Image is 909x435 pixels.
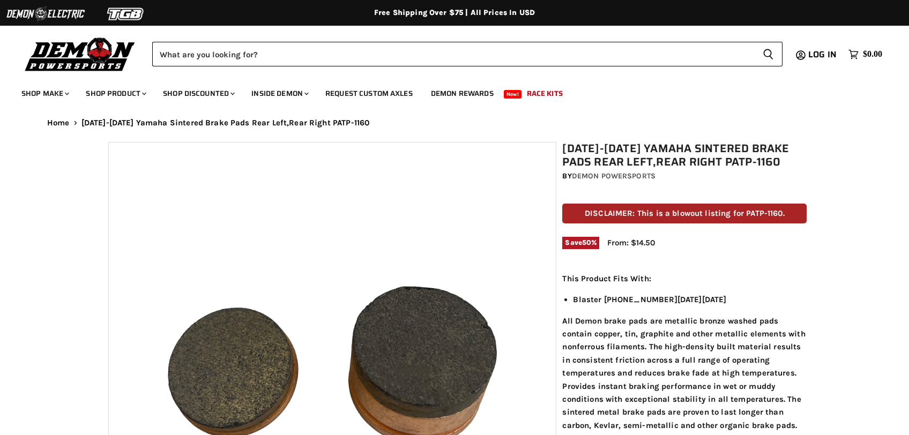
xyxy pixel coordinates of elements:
a: Log in [803,50,843,59]
a: Home [47,118,70,127]
img: Demon Electric Logo 2 [5,4,86,24]
form: Product [152,42,783,66]
a: Demon Rewards [423,82,502,104]
input: Search [152,42,754,66]
a: Shop Discounted [155,82,241,104]
span: From: $14.50 [607,238,655,247]
span: New! [504,90,522,99]
a: Shop Make [13,82,76,104]
span: [DATE]-[DATE] Yamaha Sintered Brake Pads Rear Left,Rear Right PATP-1160 [81,118,370,127]
a: Demon Powersports [572,171,655,181]
button: Search [754,42,783,66]
a: Shop Product [78,82,153,104]
img: Demon Powersports [21,35,139,73]
div: Free Shipping Over $75 | All Prices In USD [26,8,883,18]
nav: Breadcrumbs [26,118,883,127]
div: by [562,170,807,182]
li: Blaster [PHONE_NUMBER][DATE][DATE] [573,293,807,306]
span: $0.00 [863,49,882,59]
a: Inside Demon [243,82,315,104]
p: This Product Fits With: [562,272,807,285]
span: Log in [808,48,837,61]
h1: [DATE]-[DATE] Yamaha Sintered Brake Pads Rear Left,Rear Right PATP-1160 [562,142,807,169]
div: All Demon brake pads are metallic bronze washed pads contain copper, tin, graphite and other meta... [562,272,807,432]
a: Race Kits [519,82,571,104]
a: Request Custom Axles [317,82,421,104]
span: 50 [582,238,591,246]
ul: Main menu [13,78,880,104]
a: $0.00 [843,47,888,62]
span: Save % [562,237,599,249]
p: DISCLAIMER: This is a blowout listing for PATP-1160. [562,204,807,223]
img: TGB Logo 2 [86,4,166,24]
